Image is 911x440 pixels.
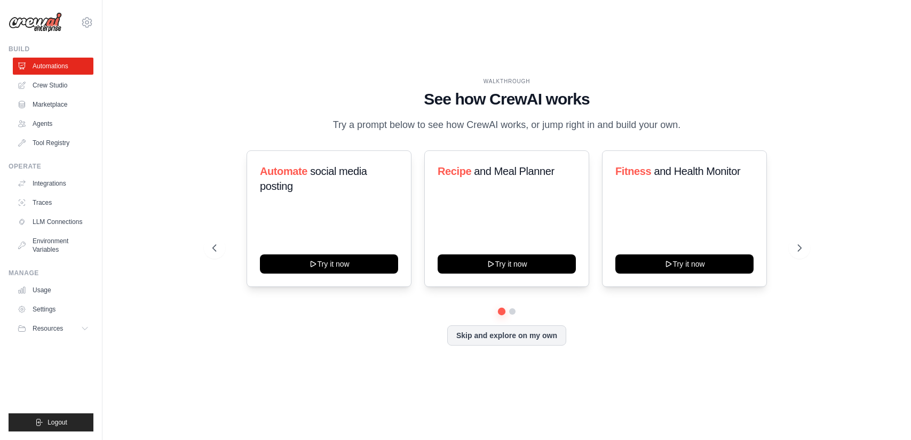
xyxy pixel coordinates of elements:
button: Try it now [260,254,398,274]
a: Crew Studio [13,77,93,94]
a: Automations [13,58,93,75]
button: Try it now [438,254,576,274]
div: WALKTHROUGH [212,77,802,85]
span: social media posting [260,165,367,192]
h1: See how CrewAI works [212,90,802,109]
iframe: Chat Widget [858,389,911,440]
div: Manage [9,269,93,277]
span: and Meal Planner [474,165,554,177]
span: Fitness [615,165,651,177]
a: Marketplace [13,96,93,113]
span: Resources [33,324,63,333]
a: Tool Registry [13,134,93,151]
a: Environment Variables [13,233,93,258]
a: Settings [13,301,93,318]
a: Usage [13,282,93,299]
a: Traces [13,194,93,211]
span: Logout [47,418,67,427]
span: Automate [260,165,307,177]
a: Integrations [13,175,93,192]
button: Skip and explore on my own [447,325,566,346]
img: Logo [9,12,62,33]
button: Logout [9,413,93,431]
span: Recipe [438,165,471,177]
p: Try a prompt below to see how CrewAI works, or jump right in and build your own. [328,117,686,133]
span: and Health Monitor [654,165,741,177]
a: LLM Connections [13,213,93,230]
a: Agents [13,115,93,132]
div: Build [9,45,93,53]
button: Resources [13,320,93,337]
div: Operate [9,162,93,171]
button: Try it now [615,254,754,274]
